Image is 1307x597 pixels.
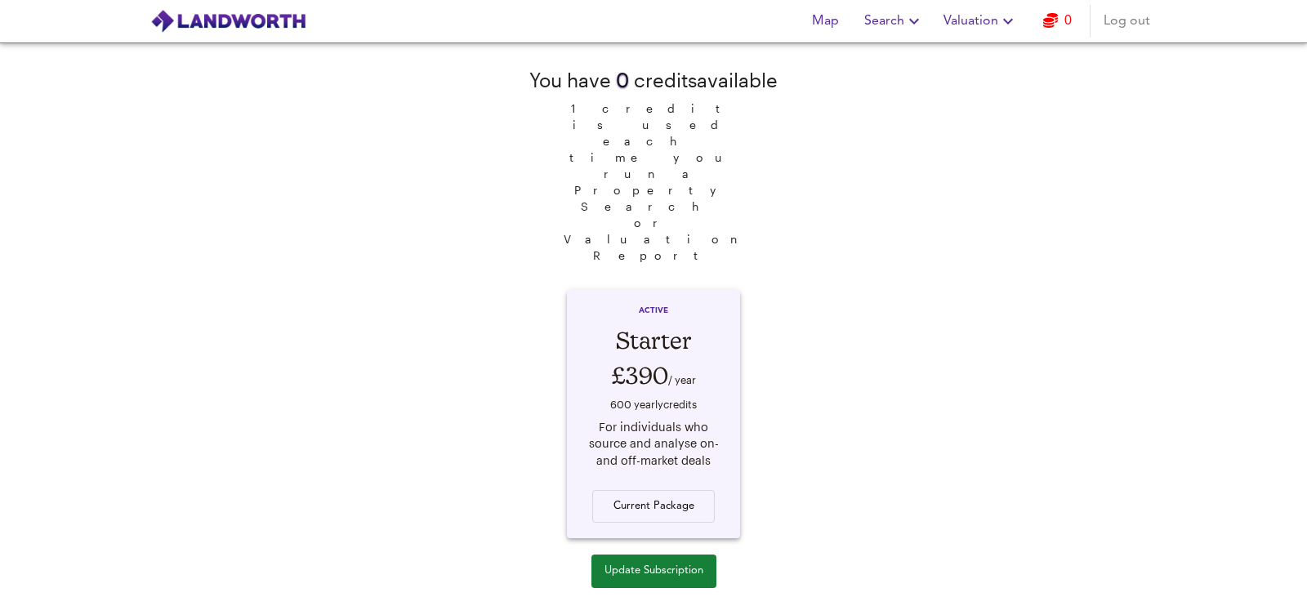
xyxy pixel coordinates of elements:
[582,394,725,418] div: 600 yearly credit s
[937,5,1024,38] button: Valuation
[1097,5,1157,38] button: Log out
[582,419,725,470] div: For individuals who source and analyse on- and off-market deals
[1043,10,1072,33] a: 0
[799,5,851,38] button: Map
[529,66,778,94] div: You have credit s available
[1031,5,1083,38] button: 0
[582,323,725,357] div: Starter
[582,357,725,394] div: £390
[805,10,845,33] span: Map
[604,562,703,581] span: Update Subscription
[943,10,1018,33] span: Valuation
[668,373,696,385] span: / year
[150,9,306,33] img: logo
[582,305,725,323] div: ACTIVE
[591,555,716,588] button: Update Subscription
[1104,10,1150,33] span: Log out
[616,69,629,91] span: 0
[555,94,752,264] span: 1 credit is used each time you run a Property Search or Valuation Report
[864,10,924,33] span: Search
[858,5,930,38] button: Search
